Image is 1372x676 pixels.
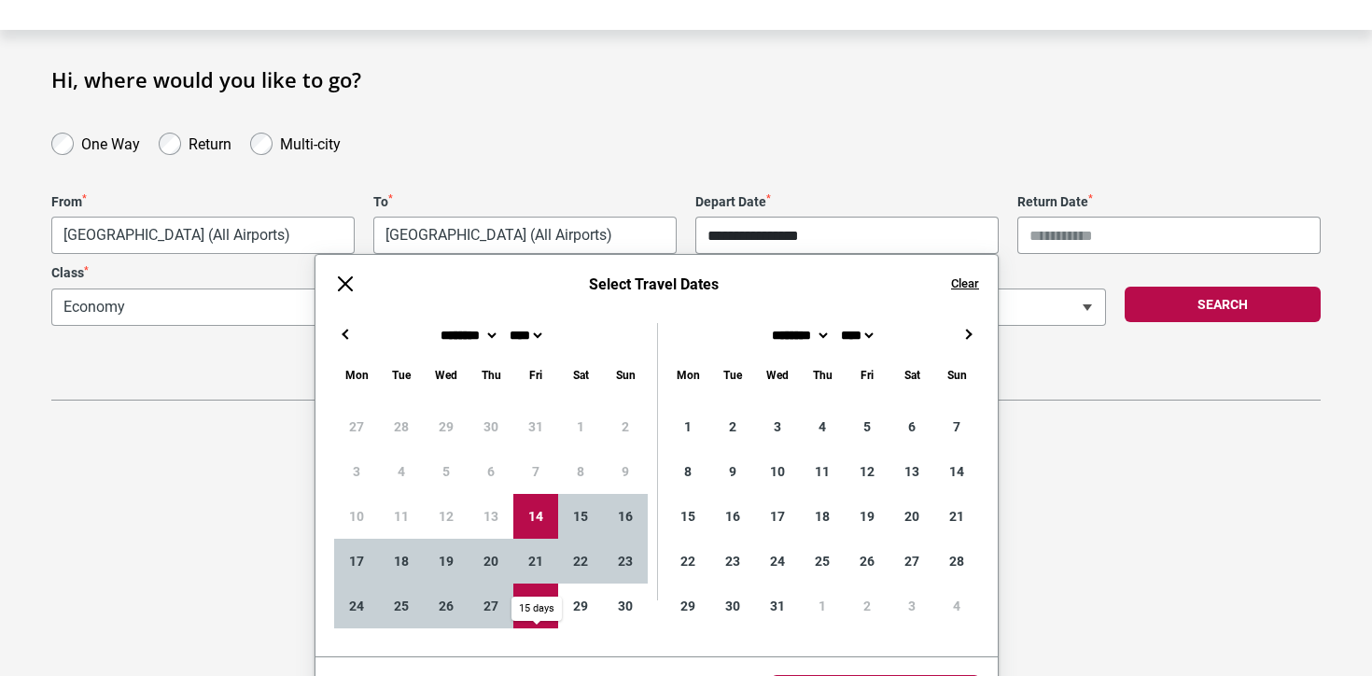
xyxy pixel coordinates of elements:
[665,539,710,584] div: 22
[51,67,1321,92] h1: Hi, where would you like to go?
[373,194,677,210] label: To
[845,494,889,539] div: 19
[934,364,979,386] div: Sunday
[469,584,513,628] div: 27
[695,194,999,210] label: Depart Date
[51,217,355,254] span: Melbourne, Australia
[189,131,231,153] label: Return
[710,404,755,449] div: 2
[755,449,800,494] div: 10
[845,364,889,386] div: Friday
[710,364,755,386] div: Tuesday
[424,364,469,386] div: Wednesday
[52,218,354,253] span: Melbourne, Australia
[469,539,513,584] div: 20
[755,584,800,628] div: 31
[800,449,845,494] div: 11
[755,539,800,584] div: 24
[424,584,469,628] div: 26
[424,539,469,584] div: 19
[513,494,558,539] div: 14
[1017,194,1321,210] label: Return Date
[889,364,934,386] div: Saturday
[558,494,603,539] div: 15
[603,539,648,584] div: 23
[334,539,379,584] div: 17
[374,218,676,253] span: Tokyo, Japan
[845,584,889,628] div: 2
[334,584,379,628] div: 24
[665,449,710,494] div: 8
[1125,287,1321,322] button: Search
[469,364,513,386] div: Thursday
[373,217,677,254] span: Tokyo, Japan
[800,364,845,386] div: Thursday
[379,364,424,386] div: Tuesday
[603,364,648,386] div: Sunday
[513,364,558,386] div: Friday
[957,323,979,345] button: →
[334,323,357,345] button: ←
[710,449,755,494] div: 9
[51,289,569,326] span: Economy
[558,584,603,628] div: 29
[513,539,558,584] div: 21
[603,494,648,539] div: 16
[558,364,603,386] div: Saturday
[800,404,845,449] div: 4
[379,539,424,584] div: 18
[51,265,569,281] label: Class
[334,364,379,386] div: Monday
[665,404,710,449] div: 1
[379,584,424,628] div: 25
[665,584,710,628] div: 29
[889,404,934,449] div: 6
[755,404,800,449] div: 3
[710,494,755,539] div: 16
[934,494,979,539] div: 21
[375,275,932,293] h6: Select Travel Dates
[934,404,979,449] div: 7
[934,584,979,628] div: 4
[800,584,845,628] div: 1
[280,131,341,153] label: Multi-city
[513,584,558,628] div: 28
[934,449,979,494] div: 14
[558,539,603,584] div: 22
[934,539,979,584] div: 28
[845,539,889,584] div: 26
[603,584,648,628] div: 30
[755,364,800,386] div: Wednesday
[845,404,889,449] div: 5
[951,275,979,292] button: Clear
[710,539,755,584] div: 23
[755,494,800,539] div: 17
[889,449,934,494] div: 13
[845,449,889,494] div: 12
[710,584,755,628] div: 30
[800,539,845,584] div: 25
[889,494,934,539] div: 20
[665,364,710,386] div: Monday
[665,494,710,539] div: 15
[81,131,140,153] label: One Way
[889,584,934,628] div: 3
[52,289,568,325] span: Economy
[800,494,845,539] div: 18
[51,194,355,210] label: From
[889,539,934,584] div: 27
